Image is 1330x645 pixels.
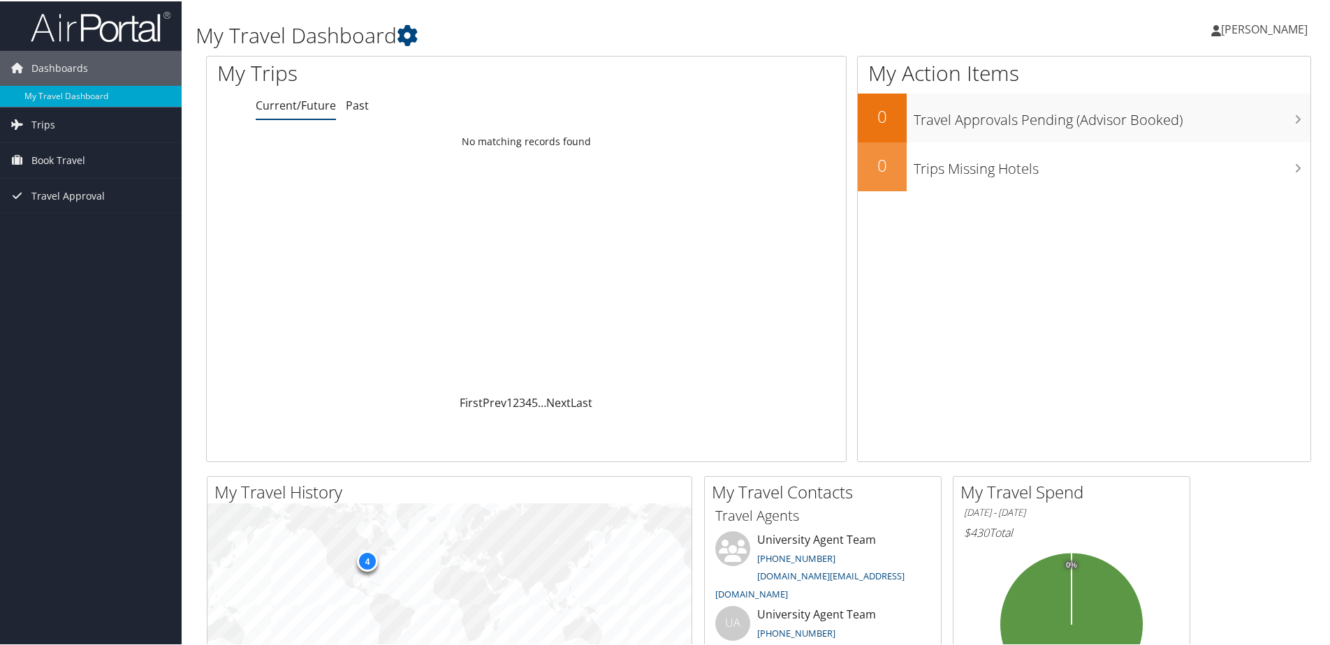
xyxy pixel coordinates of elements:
h2: My Travel Contacts [712,479,941,503]
a: 5 [532,394,538,409]
a: [PERSON_NAME] [1211,7,1322,49]
h1: My Trips [217,57,569,87]
h2: 0 [858,152,907,176]
a: Prev [483,394,506,409]
tspan: 0% [1066,560,1077,568]
h3: Travel Approvals Pending (Advisor Booked) [914,102,1310,128]
a: Current/Future [256,96,336,112]
a: First [460,394,483,409]
span: Book Travel [31,142,85,177]
h2: My Travel History [214,479,692,503]
a: 2 [513,394,519,409]
span: $430 [964,524,989,539]
a: 1 [506,394,513,409]
a: Next [546,394,571,409]
div: UA [715,605,750,639]
h1: My Travel Dashboard [196,20,947,49]
h1: My Action Items [858,57,1310,87]
span: Travel Approval [31,177,105,212]
a: Last [571,394,592,409]
img: airportal-logo.png [31,9,170,42]
span: Trips [31,106,55,141]
li: University Agent Team [708,530,937,605]
span: … [538,394,546,409]
a: 3 [519,394,525,409]
a: 0Trips Missing Hotels [858,141,1310,190]
h2: 0 [858,103,907,127]
h6: Total [964,524,1179,539]
h3: Travel Agents [715,505,930,524]
a: [DOMAIN_NAME][EMAIL_ADDRESS][DOMAIN_NAME] [715,568,905,599]
a: [PHONE_NUMBER] [757,551,835,563]
h3: Trips Missing Hotels [914,151,1310,177]
a: [PHONE_NUMBER] [757,625,835,638]
h6: [DATE] - [DATE] [964,505,1179,518]
td: No matching records found [207,128,846,153]
h2: My Travel Spend [960,479,1190,503]
a: Past [346,96,369,112]
span: [PERSON_NAME] [1221,20,1308,36]
span: Dashboards [31,50,88,84]
a: 4 [525,394,532,409]
div: 4 [357,549,378,570]
a: 0Travel Approvals Pending (Advisor Booked) [858,92,1310,141]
